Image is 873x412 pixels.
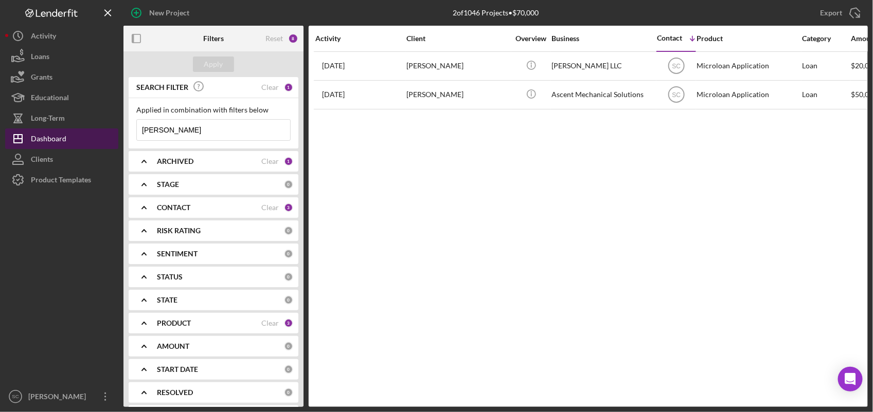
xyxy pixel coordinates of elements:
div: Grants [31,67,52,90]
div: 0 [284,226,293,235]
b: STATE [157,296,177,304]
div: Category [802,34,850,43]
button: Dashboard [5,128,118,149]
b: STAGE [157,180,179,189]
div: Clear [261,203,279,212]
b: START DATE [157,365,198,373]
time: 2025-08-13 18:54 [322,90,345,99]
div: 0 [284,342,293,351]
b: CONTACT [157,203,190,212]
div: 2 of 1046 Projects • $70,000 [453,9,539,17]
button: Educational [5,87,118,108]
div: 1 [284,83,293,92]
div: Clients [31,149,53,172]
b: ARCHIVED [157,157,193,165]
b: RISK RATING [157,227,201,235]
div: Microloan Application [697,52,799,80]
div: Contact [657,34,682,42]
div: Open Intercom Messenger [838,367,863,391]
b: SEARCH FILTER [136,83,188,91]
div: Product Templates [31,170,91,193]
div: Microloan Application [697,81,799,108]
b: Filters [203,34,224,43]
div: Clear [261,319,279,327]
div: Export [820,3,842,23]
div: 8 [288,33,298,44]
b: RESOLVED [157,388,193,397]
button: Loans [5,46,118,67]
div: Activity [31,26,56,49]
div: 1 [284,157,293,166]
button: Grants [5,67,118,87]
div: Apply [204,57,223,72]
div: 3 [284,203,293,212]
button: Clients [5,149,118,170]
div: Applied in combination with filters below [136,106,291,114]
text: SC [672,91,681,99]
div: Product [697,34,799,43]
div: Dashboard [31,128,66,152]
div: Overview [512,34,550,43]
button: Export [810,3,868,23]
div: Loans [31,46,49,69]
b: STATUS [157,273,183,281]
div: 0 [284,295,293,305]
div: 0 [284,272,293,282]
button: New Project [123,3,200,23]
div: 0 [284,180,293,189]
text: SC [672,63,681,70]
div: Loan [802,52,850,80]
time: 2025-07-01 19:17 [322,62,345,70]
div: Clear [261,83,279,91]
div: New Project [149,3,189,23]
b: AMOUNT [157,342,189,350]
div: 0 [284,388,293,397]
button: Apply [193,57,234,72]
div: Clear [261,157,279,165]
div: Educational [31,87,69,110]
button: SC[PERSON_NAME] [5,386,118,407]
div: Loan [802,81,850,108]
div: Ascent Mechanical Solutions [551,81,654,108]
div: 3 [284,319,293,328]
div: [PERSON_NAME] LLC [551,52,654,80]
div: [PERSON_NAME] [26,386,93,409]
button: Long-Term [5,108,118,128]
div: Activity [315,34,405,43]
div: [PERSON_NAME] [406,52,509,80]
div: 0 [284,365,293,374]
div: Reset [265,34,283,43]
button: Activity [5,26,118,46]
text: SC [12,394,19,400]
div: Client [406,34,509,43]
div: [PERSON_NAME] [406,81,509,108]
b: PRODUCT [157,319,191,327]
div: 0 [284,249,293,258]
div: Business [551,34,654,43]
button: Product Templates [5,170,118,190]
div: Long-Term [31,108,65,131]
b: SENTIMENT [157,250,198,258]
